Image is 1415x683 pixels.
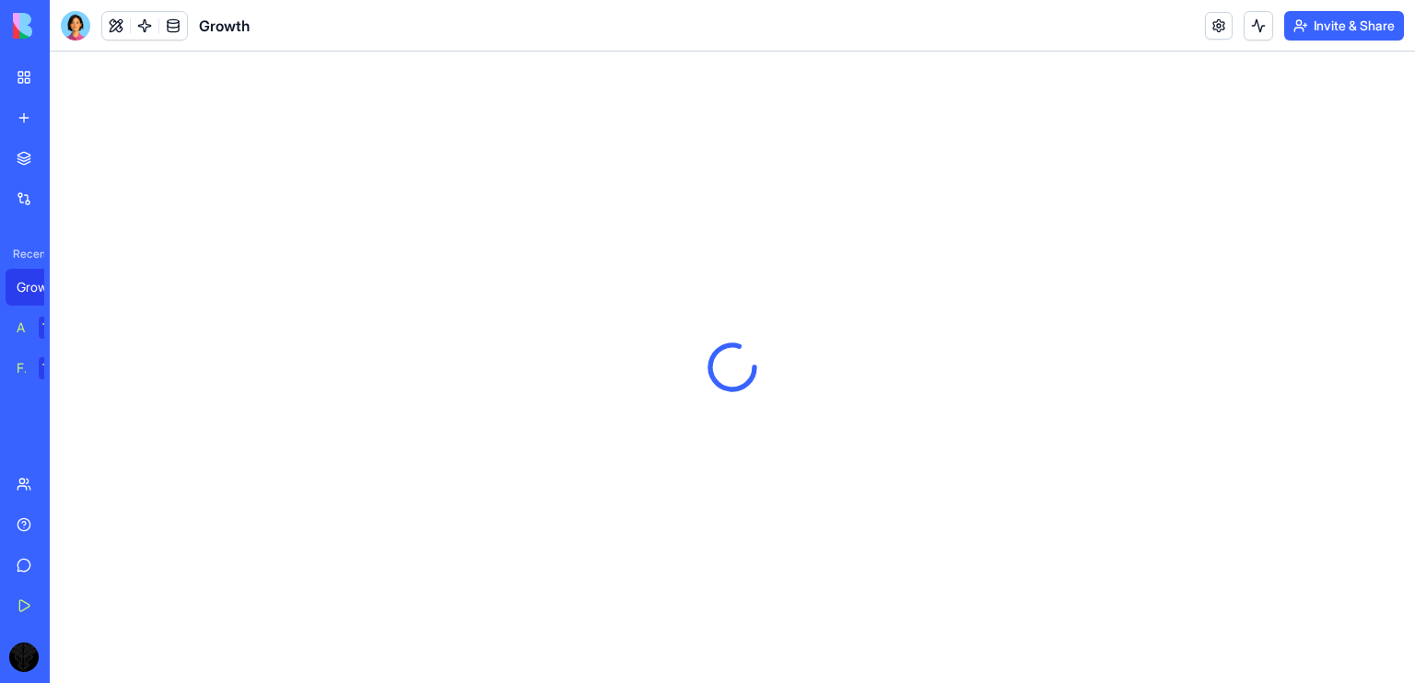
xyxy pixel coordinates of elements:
[6,247,44,261] span: Recent
[6,309,79,346] a: AI Logo GeneratorTRY
[17,359,26,377] div: Feedback Form
[39,357,68,379] div: TRY
[13,13,127,39] img: logo
[9,642,39,672] img: ACg8ocJetzQJJ8PQ65MPjfANBuykhHazs_4VuDgQ95jgNxn1HfdF6o3L=s96-c
[17,318,26,337] div: AI Logo Generator
[199,15,250,37] span: Growth
[6,269,79,306] a: Growth
[39,317,68,339] div: TRY
[1284,11,1404,41] button: Invite & Share
[6,350,79,387] a: Feedback FormTRY
[17,278,68,296] div: Growth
